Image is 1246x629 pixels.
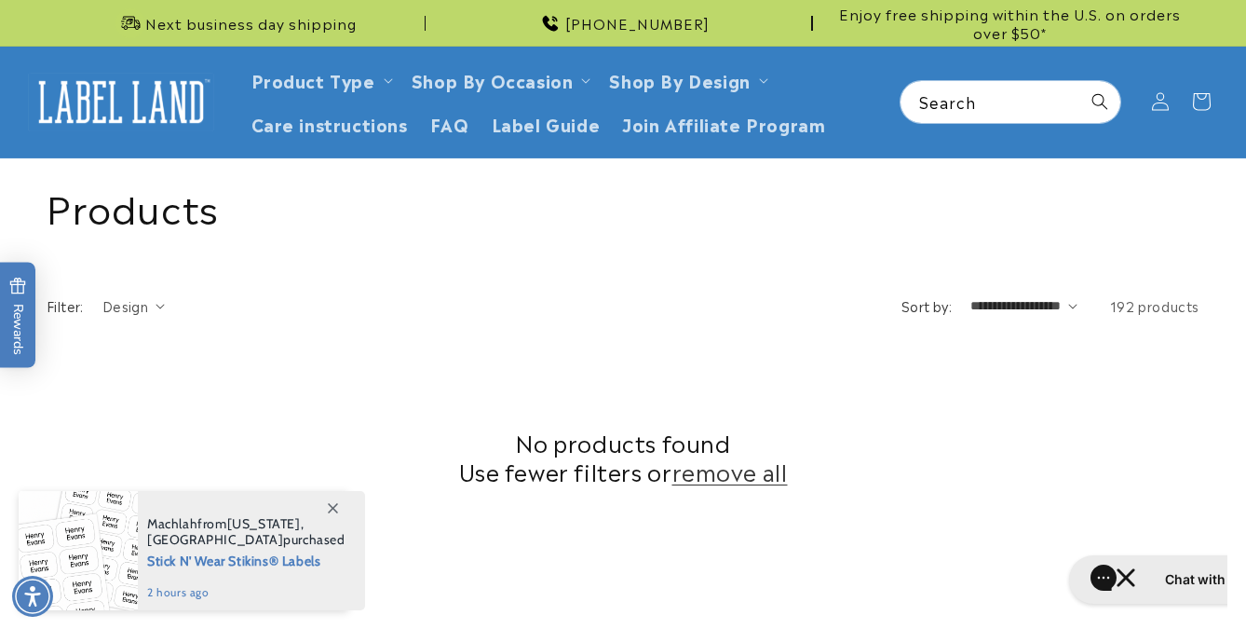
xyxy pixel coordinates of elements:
[400,58,599,102] summary: Shop By Occasion
[412,69,574,90] span: Shop By Occasion
[901,296,952,315] label: Sort by:
[105,21,184,40] h1: Chat with us
[481,102,612,145] a: Label Guide
[147,515,197,532] span: Machlah
[12,576,53,617] div: Accessibility Menu
[419,102,481,145] a: FAQ
[598,58,775,102] summary: Shop By Design
[147,531,283,548] span: [GEOGRAPHIC_DATA]
[251,113,408,134] span: Care instructions
[28,73,214,130] img: Label Land
[611,102,836,145] a: Join Affiliate Program
[21,66,222,138] a: Label Land
[492,113,601,134] span: Label Guide
[147,516,345,548] span: from , purchased
[47,428,1199,485] h2: No products found Use fewer filters or
[672,457,788,485] a: remove all
[240,102,419,145] a: Care instructions
[565,14,710,33] span: [PHONE_NUMBER]
[102,296,148,315] span: Design
[145,14,357,33] span: Next business day shipping
[9,277,27,354] span: Rewards
[1060,549,1227,610] iframe: Gorgias live chat messenger
[227,515,301,532] span: [US_STATE]
[820,5,1199,41] span: Enjoy free shipping within the U.S. on orders over $50*
[1079,81,1120,122] button: Search
[1110,296,1199,315] span: 192 products
[622,113,825,134] span: Join Affiliate Program
[47,296,84,316] h2: Filter:
[251,67,375,92] a: Product Type
[47,182,1199,230] h1: Products
[609,67,750,92] a: Shop By Design
[102,296,165,316] summary: Design (0 selected)
[430,113,469,134] span: FAQ
[240,58,400,102] summary: Product Type
[9,7,206,55] button: Open gorgias live chat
